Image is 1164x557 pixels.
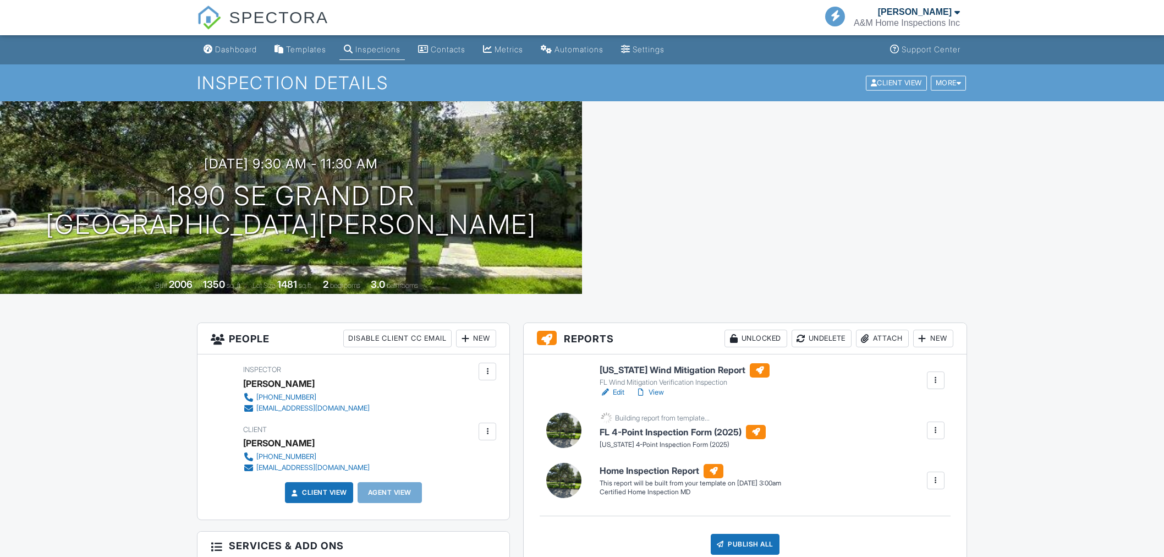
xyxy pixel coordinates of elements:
[256,452,316,461] div: [PHONE_NUMBER]
[617,40,669,60] a: Settings
[724,330,787,347] div: Unlocked
[197,323,509,354] h3: People
[243,435,315,451] div: [PERSON_NAME]
[431,45,465,54] div: Contacts
[46,182,536,240] h1: 1890 SE Grand Dr [GEOGRAPHIC_DATA][PERSON_NAME]
[256,404,370,413] div: [EMAIL_ADDRESS][DOMAIN_NAME]
[866,75,927,90] div: Client View
[155,281,167,290] span: Built
[414,40,470,60] a: Contacts
[227,281,242,290] span: sq. ft.
[633,45,665,54] div: Settings
[204,156,378,171] h3: [DATE] 9:30 am - 11:30 am
[256,463,370,472] div: [EMAIL_ADDRESS][DOMAIN_NAME]
[355,45,400,54] div: Inspections
[711,534,779,555] div: Publish All
[600,425,766,439] h6: FL 4-Point Inspection Form (2025)
[371,278,385,290] div: 3.0
[600,488,781,497] div: Certified Home Inspection MD
[600,479,781,488] div: This report will be built from your template on [DATE] 3:00am
[886,40,965,60] a: Support Center
[243,365,281,374] span: Inspector
[229,6,328,29] span: SPECTORA
[197,73,967,92] h1: Inspection Details
[199,40,261,60] a: Dashboard
[243,392,370,403] a: [PHONE_NUMBER]
[197,17,328,37] a: SPECTORA
[615,414,710,423] div: Building report from template...
[554,45,603,54] div: Automations
[792,330,852,347] div: Undelete
[600,440,766,450] div: [US_STATE] 4-Point Inspection Form (2025)
[865,78,930,86] a: Client View
[856,330,909,347] div: Attach
[330,281,360,290] span: bedrooms
[277,278,297,290] div: 1481
[339,40,405,60] a: Inspections
[169,278,193,290] div: 2006
[913,330,953,347] div: New
[252,281,276,290] span: Lot Size
[635,387,664,398] a: View
[286,45,326,54] div: Templates
[600,363,770,378] h6: [US_STATE] Wind Mitigation Report
[600,464,781,478] h6: Home Inspection Report
[203,278,225,290] div: 1350
[256,393,316,402] div: [PHONE_NUMBER]
[243,451,370,462] a: [PHONE_NUMBER]
[495,45,523,54] div: Metrics
[600,378,770,387] div: FL Wind Mitigation Verification Inspection
[931,75,967,90] div: More
[479,40,528,60] a: Metrics
[387,281,418,290] span: bathrooms
[299,281,312,290] span: sq.ft.
[854,18,960,29] div: A&M Home Inspections Inc
[243,403,370,414] a: [EMAIL_ADDRESS][DOMAIN_NAME]
[878,7,952,18] div: [PERSON_NAME]
[197,6,221,30] img: The Best Home Inspection Software - Spectora
[215,45,257,54] div: Dashboard
[524,323,967,354] h3: Reports
[289,487,347,498] a: Client View
[600,387,624,398] a: Edit
[243,425,267,434] span: Client
[243,375,315,392] div: [PERSON_NAME]
[243,462,370,473] a: [EMAIL_ADDRESS][DOMAIN_NAME]
[456,330,496,347] div: New
[536,40,608,60] a: Automations (Basic)
[270,40,331,60] a: Templates
[323,278,328,290] div: 2
[600,411,613,425] img: loading-93afd81d04378562ca97960a6d0abf470c8f8241ccf6a1b4da771bf876922d1b.gif
[343,330,452,347] div: Disable Client CC Email
[600,363,770,387] a: [US_STATE] Wind Mitigation Report FL Wind Mitigation Verification Inspection
[902,45,960,54] div: Support Center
